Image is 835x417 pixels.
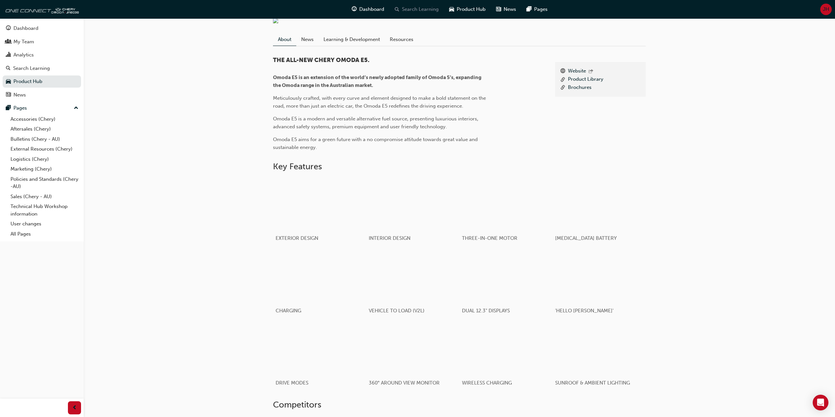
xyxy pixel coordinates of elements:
[553,322,646,395] button: SUNROOF & AMBIENT LIGHTING
[462,235,517,241] span: THREE-IN-ONE MOTOR
[555,235,617,241] span: [MEDICAL_DATA] BATTERY
[273,56,369,64] span: THE ALL-NEW CHERY OMODA E5.
[273,74,482,88] span: Omoda E5 is an extension of the world’s newly adopted family of Omoda 5’s, expanding the Omoda ra...
[521,3,553,16] a: pages-iconPages
[568,84,592,92] a: Brochures
[462,308,510,314] span: DUAL 12.3" DISPLAYS
[568,67,586,76] a: Website
[402,6,439,13] span: Search Learning
[13,38,34,46] div: My Team
[3,36,81,48] a: My Team
[3,102,81,114] button: Pages
[459,250,553,322] button: DUAL 12.3" DISPLAYS
[3,62,81,74] a: Search Learning
[74,104,78,113] span: up-icon
[560,75,565,84] span: link-icon
[296,33,319,46] a: News
[8,174,81,192] a: Policies and Standards (Chery -AU)
[13,25,38,32] div: Dashboard
[359,6,384,13] span: Dashboard
[8,154,81,164] a: Logistics (Chery)
[276,308,301,314] span: CHARGING
[273,161,646,172] h2: Key Features
[560,84,565,92] span: link-icon
[555,380,630,386] span: SUNROOF & AMBIENT LIGHTING
[459,177,553,250] button: THREE-IN-ONE MOTOR
[3,21,81,102] button: DashboardMy TeamAnalyticsSearch LearningProduct HubNews
[8,219,81,229] a: User changes
[366,322,459,395] button: 360° AROUND VIEW MONITOR
[369,235,410,241] span: INTERIOR DESIGN
[395,5,399,13] span: search-icon
[273,400,646,410] h2: Competitors
[6,66,10,72] span: search-icon
[346,3,389,16] a: guage-iconDashboard
[6,39,11,45] span: people-icon
[560,67,565,76] span: www-icon
[8,192,81,202] a: Sales (Chery - AU)
[8,134,81,144] a: Bulletins (Chery - AU)
[13,51,34,59] div: Analytics
[8,124,81,134] a: Aftersales (Chery)
[366,177,459,250] button: INTERIOR DESIGN
[6,52,11,58] span: chart-icon
[13,91,26,99] div: News
[444,3,491,16] a: car-iconProduct Hub
[3,49,81,61] a: Analytics
[273,136,479,150] span: Omoda E5 aims for a green future with a no compromise attitude towards great value and sustainabl...
[459,322,553,395] button: WIRELESS CHARGING
[8,144,81,154] a: External Resources (Chery)
[276,380,308,386] span: DRIVE MODES
[3,89,81,101] a: News
[553,177,646,250] button: [MEDICAL_DATA] BATTERY
[319,33,385,46] a: Learning & Development
[553,250,646,322] button: 'HELLO [PERSON_NAME]'
[6,92,11,98] span: news-icon
[8,229,81,239] a: All Pages
[369,380,440,386] span: 360° AROUND VIEW MONITOR
[6,79,11,85] span: car-icon
[13,104,27,112] div: Pages
[3,3,79,16] img: oneconnect
[3,75,81,88] a: Product Hub
[366,250,459,322] button: VEHICLE TO LOAD (V2L)
[273,250,366,322] button: CHARGING
[813,395,828,410] div: Open Intercom Messenger
[589,69,593,74] span: outbound-icon
[457,6,486,13] span: Product Hub
[449,5,454,13] span: car-icon
[6,26,11,31] span: guage-icon
[568,75,603,84] a: Product Library
[352,5,357,13] span: guage-icon
[389,3,444,16] a: search-iconSearch Learning
[273,116,480,130] span: Omoda E5 is a modern and versatile alternative fuel source, presenting luxurious interiors, advan...
[273,95,487,109] span: Meticulously crafted, with every curve and element designed to make a bold statement on the road,...
[3,22,81,34] a: Dashboard
[385,33,418,46] a: Resources
[8,201,81,219] a: Technical Hub Workshop information
[534,6,548,13] span: Pages
[823,6,829,13] span: JH
[462,380,512,386] span: WIRELESS CHARGING
[491,3,521,16] a: news-iconNews
[273,177,366,250] button: EXTERIOR DESIGN
[527,5,532,13] span: pages-icon
[273,322,366,395] button: DRIVE MODES
[273,33,296,46] a: About
[820,4,832,15] button: JH
[276,235,318,241] span: EXTERIOR DESIGN
[496,5,501,13] span: news-icon
[555,308,614,314] span: 'HELLO [PERSON_NAME]'
[6,105,11,111] span: pages-icon
[273,18,278,23] img: f90095e9-f211-4b05-b29b-11043c2663bb.png
[72,404,77,412] span: prev-icon
[504,6,516,13] span: News
[369,308,425,314] span: VEHICLE TO LOAD (V2L)
[8,164,81,174] a: Marketing (Chery)
[13,65,50,72] div: Search Learning
[8,114,81,124] a: Accessories (Chery)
